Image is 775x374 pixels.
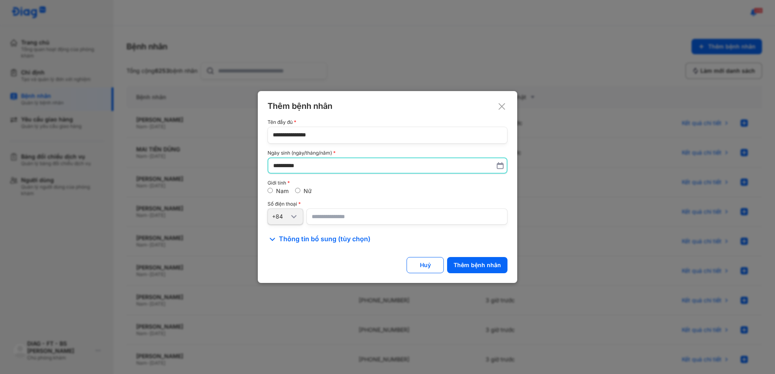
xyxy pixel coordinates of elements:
div: Thêm bệnh nhân [454,261,501,269]
div: Giới tính [268,180,507,186]
div: Số điện thoại [268,201,507,207]
label: Nam [276,187,289,194]
div: Thêm bệnh nhân [268,101,507,111]
label: Nữ [304,187,312,194]
div: Ngày sinh (ngày/tháng/năm) [268,150,507,156]
span: Thông tin bổ sung (tùy chọn) [279,234,370,244]
div: Tên đầy đủ [268,119,507,125]
button: Thêm bệnh nhân [447,257,507,273]
button: Huỷ [407,257,444,273]
div: +84 [272,213,289,220]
